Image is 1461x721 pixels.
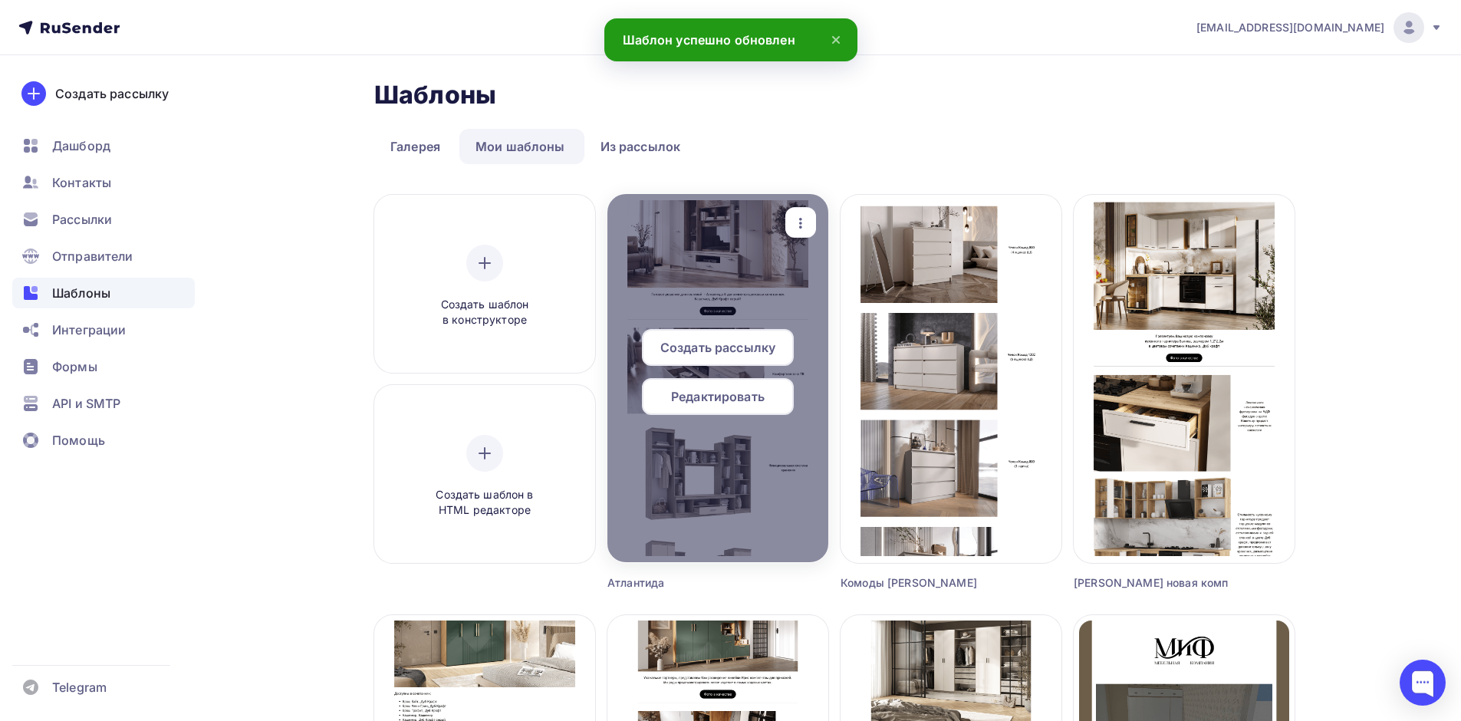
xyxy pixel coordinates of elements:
a: Контакты [12,167,195,198]
a: Рассылки [12,204,195,235]
h2: Шаблоны [374,80,496,110]
a: Отправители [12,241,195,272]
span: Создать шаблон в HTML редакторе [412,487,558,519]
span: Интеграции [52,321,126,339]
a: Галерея [374,129,456,164]
span: Шаблоны [52,284,110,302]
span: Создать рассылку [660,338,775,357]
span: Отправители [52,247,133,265]
span: Помощь [52,431,105,449]
span: Telegram [52,678,107,696]
a: Формы [12,351,195,382]
span: Формы [52,357,97,376]
a: [EMAIL_ADDRESS][DOMAIN_NAME] [1196,12,1443,43]
a: Мои шаблоны [459,129,581,164]
span: Рассылки [52,210,112,229]
span: Контакты [52,173,111,192]
div: Комоды [PERSON_NAME] [841,575,1006,591]
span: API и SMTP [52,394,120,413]
a: Дашборд [12,130,195,161]
div: Атлантида [607,575,773,591]
span: [EMAIL_ADDRESS][DOMAIN_NAME] [1196,20,1384,35]
a: Из рассылок [584,129,697,164]
div: [PERSON_NAME] новая комп [1074,575,1239,591]
a: Шаблоны [12,278,195,308]
span: Редактировать [671,387,765,406]
span: Дашборд [52,137,110,155]
span: Создать шаблон в конструкторе [412,297,558,328]
div: Создать рассылку [55,84,169,103]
